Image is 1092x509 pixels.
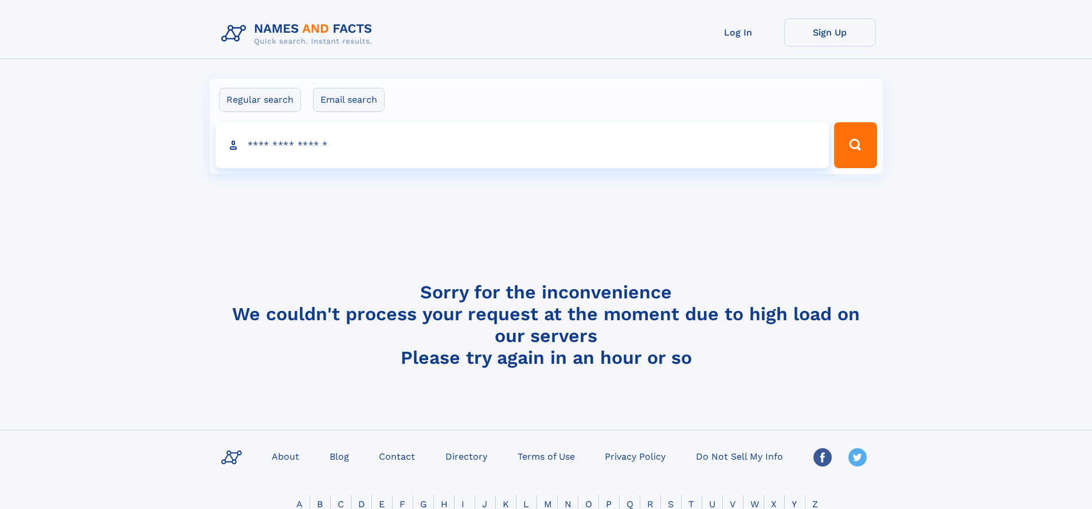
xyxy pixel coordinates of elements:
a: Directory [441,448,492,464]
img: Facebook [813,448,832,467]
a: Privacy Policy [600,448,670,464]
a: Do Not Sell My Info [691,448,788,464]
a: Log In [692,18,784,46]
a: Terms of Use [513,448,580,464]
button: Search Button [834,122,876,168]
label: Regular search [219,88,301,112]
img: Twitter [848,448,867,467]
a: Contact [374,448,420,464]
label: Email search [313,88,385,112]
a: Blog [325,448,354,464]
a: About [267,448,304,464]
h4: Sorry for the inconvenience We couldn't process your request at the moment due to high load on ou... [217,281,876,368]
a: Sign Up [784,18,876,46]
img: Logo Names and Facts [217,18,382,49]
input: search input [216,122,829,168]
